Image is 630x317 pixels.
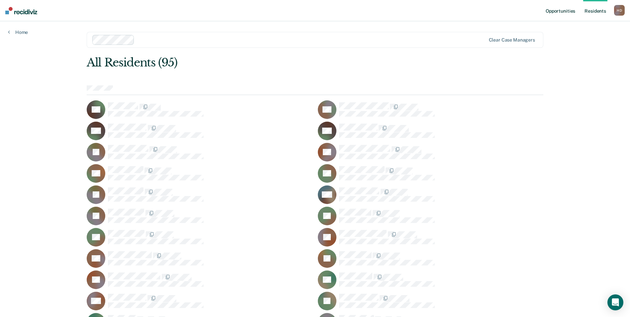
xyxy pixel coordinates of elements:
[8,29,28,35] a: Home
[607,294,623,310] div: Open Intercom Messenger
[489,37,535,43] div: Clear case managers
[614,5,625,16] div: H D
[614,5,625,16] button: HD
[5,7,37,14] img: Recidiviz
[87,56,452,69] div: All Residents (95)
